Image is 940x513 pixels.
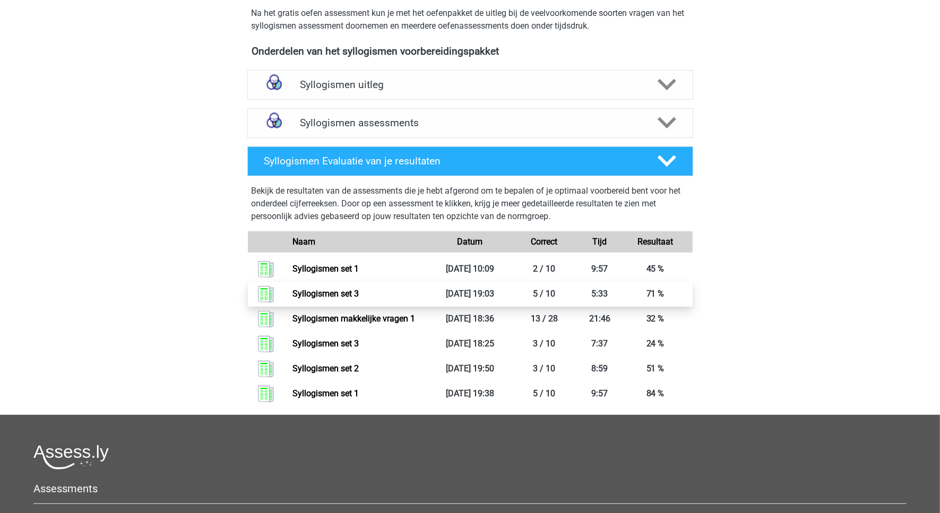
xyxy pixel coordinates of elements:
img: syllogismen uitleg [261,71,288,98]
a: Syllogismen set 1 [292,264,359,274]
h4: Syllogismen assessments [300,117,641,129]
a: Syllogismen set 3 [292,338,359,349]
a: Syllogismen set 1 [292,388,359,398]
p: Bekijk de resultaten van de assessments die je hebt afgerond om te bepalen of je optimaal voorber... [252,185,689,223]
a: uitleg Syllogismen uitleg [243,70,697,100]
img: Assessly logo [33,445,109,469]
div: Resultaat [618,236,693,248]
div: Tijd [581,236,618,248]
div: Correct [507,236,581,248]
h4: Syllogismen Evaluatie van je resultaten [264,155,641,167]
h5: Assessments [33,482,907,495]
a: assessments Syllogismen assessments [243,108,697,138]
div: Datum [433,236,507,248]
a: Syllogismen makkelijke vragen 1 [292,314,415,324]
div: Na het gratis oefen assessment kun je met het oefenpakket de uitleg bij de veelvoorkomende soorte... [247,7,693,32]
div: Naam [284,236,433,248]
a: Syllogismen set 2 [292,363,359,373]
h4: Syllogismen uitleg [300,79,641,91]
a: Syllogismen set 3 [292,289,359,299]
h4: Onderdelen van het syllogismen voorbereidingspakket [252,45,688,57]
img: syllogismen assessments [261,109,288,136]
a: Syllogismen Evaluatie van je resultaten [243,146,697,176]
